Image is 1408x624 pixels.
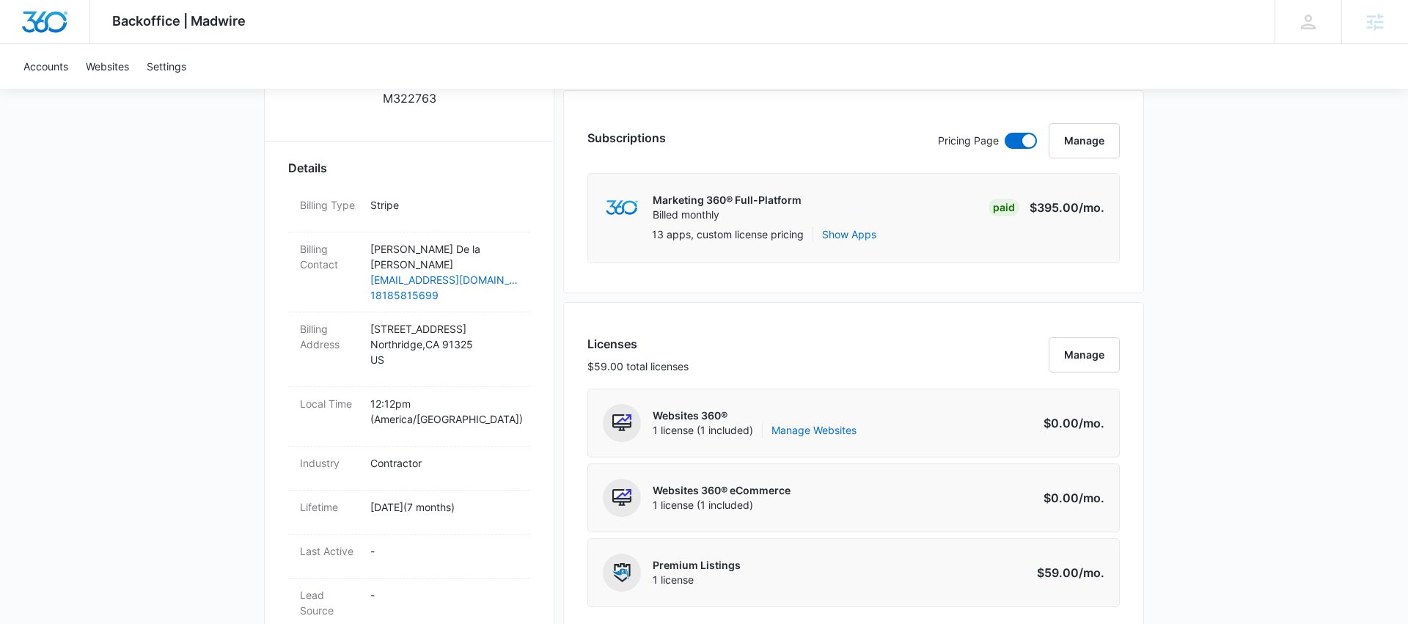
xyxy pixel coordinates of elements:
[370,321,518,367] p: [STREET_ADDRESS] Northridge , CA 91325 US
[15,44,77,89] a: Accounts
[1035,414,1104,432] p: $0.00
[288,535,530,579] div: Last Active-
[370,455,518,471] p: Contractor
[370,396,518,427] p: 12:12pm ( America/[GEOGRAPHIC_DATA] )
[288,232,530,312] div: Billing Contact[PERSON_NAME] De la [PERSON_NAME][EMAIL_ADDRESS][DOMAIN_NAME]18185815699
[288,447,530,491] div: IndustryContractor
[138,44,195,89] a: Settings
[77,44,138,89] a: Websites
[383,89,436,107] p: M322763
[370,197,518,213] p: Stripe
[989,199,1019,216] div: Paid
[370,543,518,559] p: -
[300,499,359,515] dt: Lifetime
[938,133,999,149] p: Pricing Page
[288,491,530,535] div: Lifetime[DATE](7 months)
[771,423,857,438] a: Manage Websites
[1030,199,1104,216] p: $395.00
[288,387,530,447] div: Local Time12:12pm (America/[GEOGRAPHIC_DATA])
[370,499,518,515] p: [DATE] ( 7 months )
[1035,564,1104,581] p: $59.00
[653,408,857,423] p: Websites 360®
[112,13,246,29] span: Backoffice | Madwire
[653,193,802,208] p: Marketing 360® Full-Platform
[1079,565,1104,580] span: /mo.
[370,587,518,603] p: -
[653,483,791,498] p: Websites 360® eCommerce
[300,455,359,471] dt: Industry
[1079,200,1104,215] span: /mo.
[653,573,741,587] span: 1 license
[300,241,359,272] dt: Billing Contact
[370,287,518,303] a: 18185815699
[1049,337,1120,372] button: Manage
[300,396,359,411] dt: Local Time
[300,321,359,352] dt: Billing Address
[370,241,518,272] p: [PERSON_NAME] De la [PERSON_NAME]
[1079,491,1104,505] span: /mo.
[288,312,530,387] div: Billing Address[STREET_ADDRESS]Northridge,CA 91325US
[288,188,530,232] div: Billing TypeStripe
[300,197,359,213] dt: Billing Type
[300,543,359,559] dt: Last Active
[370,272,518,287] a: [EMAIL_ADDRESS][DOMAIN_NAME]
[587,359,689,374] p: $59.00 total licenses
[606,200,637,216] img: marketing360Logo
[653,208,802,222] p: Billed monthly
[653,423,857,438] span: 1 license (1 included)
[1079,416,1104,430] span: /mo.
[653,498,791,513] span: 1 license (1 included)
[1049,123,1120,158] button: Manage
[288,159,327,177] span: Details
[1035,489,1104,507] p: $0.00
[587,335,689,353] h3: Licenses
[653,558,741,573] p: Premium Listings
[300,587,359,618] dt: Lead Source
[587,129,666,147] h3: Subscriptions
[822,227,876,242] button: Show Apps
[652,227,804,242] p: 13 apps, custom license pricing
